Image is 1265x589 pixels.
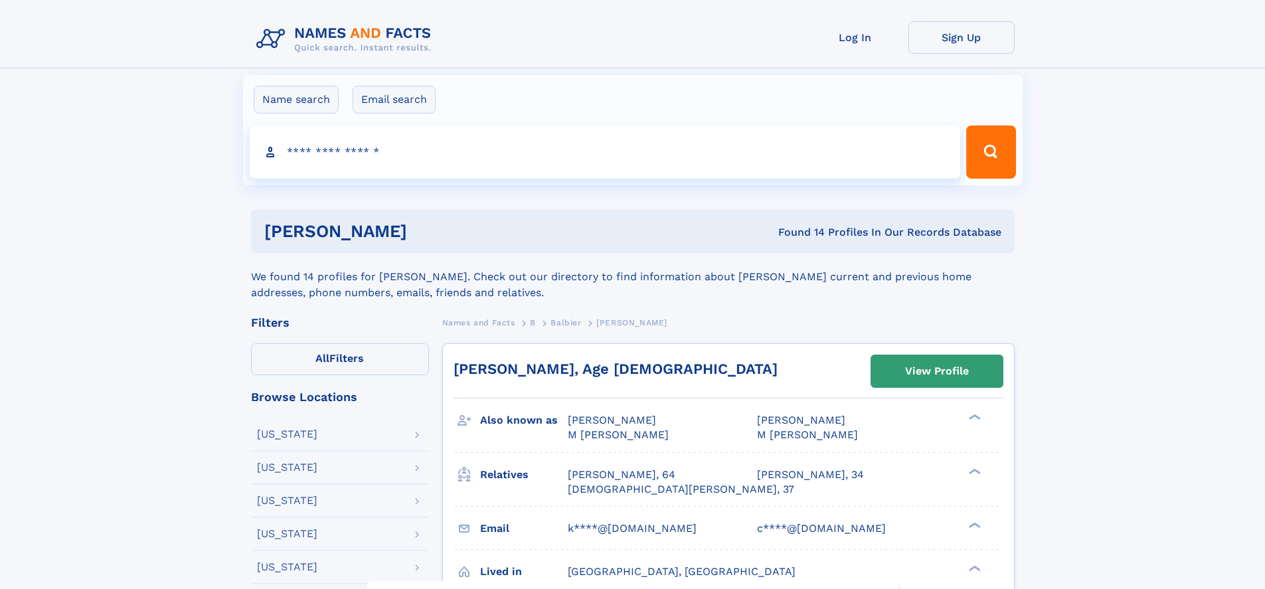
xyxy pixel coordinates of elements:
[315,352,329,365] span: All
[966,521,981,529] div: ❯
[251,253,1015,301] div: We found 14 profiles for [PERSON_NAME]. Check out our directory to find information about [PERSON...
[480,409,568,432] h3: Also known as
[251,21,442,57] img: Logo Names and Facts
[250,126,961,179] input: search input
[530,314,536,331] a: B
[550,318,581,327] span: Balbier
[353,86,436,114] label: Email search
[966,126,1015,179] button: Search Button
[257,462,317,473] div: [US_STATE]
[257,529,317,539] div: [US_STATE]
[966,564,981,572] div: ❯
[480,560,568,583] h3: Lived in
[596,318,667,327] span: [PERSON_NAME]
[251,343,429,375] label: Filters
[480,463,568,486] h3: Relatives
[966,413,981,422] div: ❯
[568,482,794,497] a: [DEMOGRAPHIC_DATA][PERSON_NAME], 37
[871,355,1003,387] a: View Profile
[254,86,339,114] label: Name search
[257,562,317,572] div: [US_STATE]
[251,391,429,403] div: Browse Locations
[454,361,778,377] a: [PERSON_NAME], Age [DEMOGRAPHIC_DATA]
[568,565,796,578] span: [GEOGRAPHIC_DATA], [GEOGRAPHIC_DATA]
[257,495,317,506] div: [US_STATE]
[251,317,429,329] div: Filters
[592,225,1001,240] div: Found 14 Profiles In Our Records Database
[757,428,858,441] span: M [PERSON_NAME]
[568,428,669,441] span: M [PERSON_NAME]
[757,414,845,426] span: [PERSON_NAME]
[905,356,969,386] div: View Profile
[802,21,908,54] a: Log In
[757,467,864,482] a: [PERSON_NAME], 34
[442,314,515,331] a: Names and Facts
[264,223,593,240] h1: [PERSON_NAME]
[908,21,1015,54] a: Sign Up
[480,517,568,540] h3: Email
[530,318,536,327] span: B
[257,429,317,440] div: [US_STATE]
[966,467,981,475] div: ❯
[550,314,581,331] a: Balbier
[568,414,656,426] span: [PERSON_NAME]
[568,467,675,482] a: [PERSON_NAME], 64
